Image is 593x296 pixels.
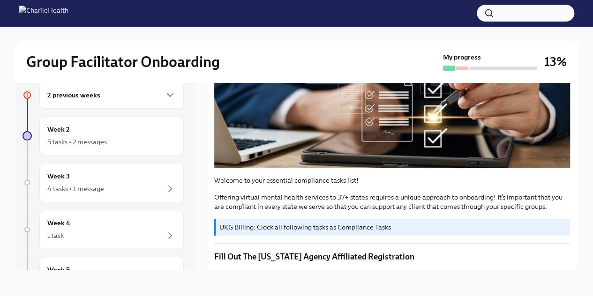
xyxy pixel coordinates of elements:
h3: 13% [544,53,567,70]
h6: Week 2 [47,124,70,134]
p: Offering virtual mental health services to 37+ states requires a unique approach to onboarding! I... [214,192,570,211]
div: 4 tasks • 1 message [47,184,104,193]
p: Fill Out The [US_STATE] Agency Affiliated Registration [214,251,570,262]
a: Week 41 task [23,210,184,249]
p: UKG Billing: Clock all following tasks as Compliance Tasks [219,222,566,232]
div: 5 tasks • 2 messages [47,137,107,147]
a: Week 5 [23,257,184,296]
strong: My progress [443,52,481,62]
h6: Week 5 [47,265,70,275]
h2: Group Facilitator Onboarding [26,52,220,71]
div: 2 previous weeks [39,81,184,109]
a: Week 34 tasks • 1 message [23,163,184,202]
h6: Week 3 [47,171,70,181]
img: CharlieHealth [19,6,68,21]
div: 1 task [47,231,64,240]
h6: 2 previous weeks [47,90,100,100]
h6: Week 4 [47,218,70,228]
p: Welcome to your essential compliance tasks list! [214,176,570,185]
a: Week 25 tasks • 2 messages [23,116,184,155]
